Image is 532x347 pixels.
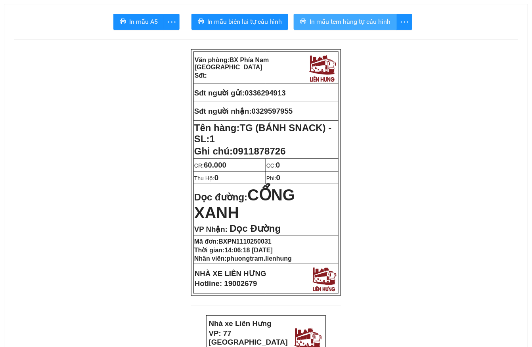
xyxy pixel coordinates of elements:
strong: Hotline: 19002679 [195,279,257,288]
span: printer [120,18,126,26]
strong: NHÀ XE LIÊN HƯNG [195,269,266,278]
span: Thu Hộ: [194,175,218,181]
strong: Sđt người nhận: [194,107,252,115]
button: printerIn mẫu biên lai tự cấu hình [191,14,288,30]
button: printerIn mẫu tem hàng tự cấu hình [294,14,397,30]
strong: Tên hàng: [194,122,332,144]
span: 0 [276,173,280,182]
span: Phí: [266,175,280,181]
span: 14:06:18 [DATE] [225,247,273,254]
strong: Mã đơn: [194,238,272,245]
strong: Nhà xe Liên Hưng [209,319,272,328]
button: printerIn mẫu A5 [113,14,164,30]
span: more [164,17,179,27]
span: CC: [266,162,280,169]
strong: Văn phòng: [195,57,269,71]
span: phuongtram.lienhung [227,255,292,262]
span: 1 [210,133,215,144]
span: printer [198,18,204,26]
span: CR: [194,162,226,169]
span: CỔNG XANH [194,186,295,221]
span: In mẫu biên lai tự cấu hình [207,17,282,27]
span: more [397,17,412,27]
strong: Nhà xe Liên Hưng [3,4,65,12]
button: more [396,14,412,30]
strong: Sđt: [195,72,207,79]
span: BXPN1110250031 [219,238,272,245]
strong: Sđt người gửi: [194,89,245,97]
span: 60.000 [204,161,226,169]
span: Ghi chú: [194,146,286,156]
span: 0 [276,161,280,169]
span: 0329597955 [252,107,293,115]
span: In mẫu A5 [129,17,158,27]
span: printer [300,18,306,26]
strong: Phiếu gửi hàng [33,51,86,60]
strong: Nhân viên: [194,255,292,262]
span: VP Nhận: [194,225,228,233]
span: BX Phía Nam [GEOGRAPHIC_DATA] [195,57,269,71]
strong: Dọc đường: [194,192,295,220]
span: Dọc Đường [230,223,281,234]
span: TG (BÁNH SNACK) - SL: [194,122,332,144]
img: logo [307,53,337,83]
strong: VP: 77 [GEOGRAPHIC_DATA][PERSON_NAME][GEOGRAPHIC_DATA] [3,14,82,48]
span: In mẫu tem hàng tự cấu hình [310,17,390,27]
img: logo [85,10,116,43]
strong: Thời gian: [194,247,273,254]
span: 0911878726 [233,146,285,156]
span: 0336294913 [245,89,286,97]
button: more [164,14,180,30]
span: 0 [214,173,218,182]
img: logo [310,265,338,292]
